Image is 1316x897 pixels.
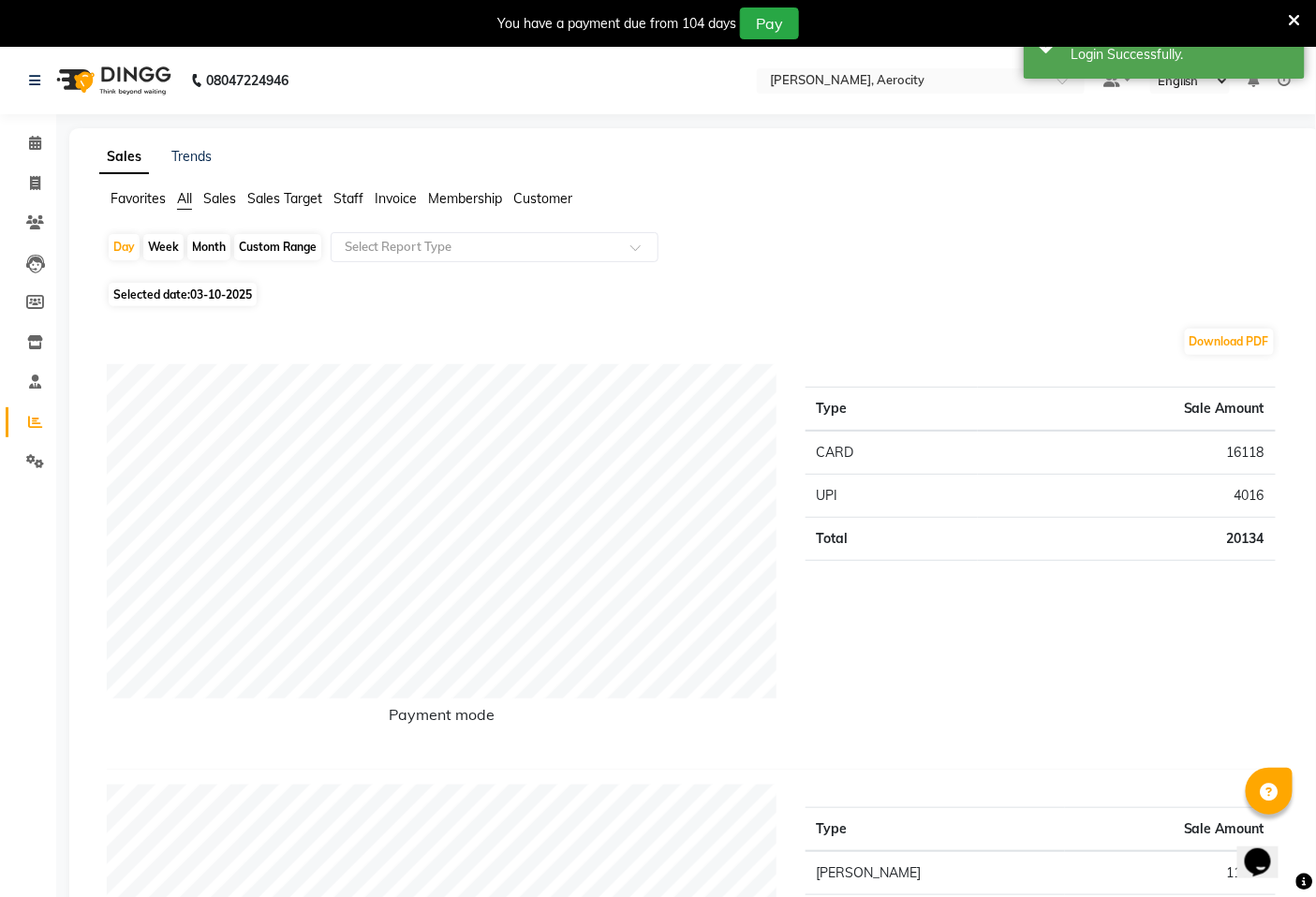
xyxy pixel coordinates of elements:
[1065,851,1276,895] td: 11602
[206,54,288,107] b: 08047224946
[513,190,572,207] span: Customer
[109,283,257,306] span: Selected date:
[978,388,1276,432] th: Sale Amount
[1065,808,1276,852] th: Sale Amount
[806,388,979,432] th: Type
[333,190,363,207] span: Staff
[234,234,321,260] div: Custom Range
[111,190,166,207] span: Favorites
[203,190,236,207] span: Sales
[1185,329,1274,355] button: Download PDF
[247,190,322,207] span: Sales Target
[109,234,140,260] div: Day
[806,518,979,561] td: Total
[107,706,777,731] h6: Payment mode
[1237,822,1297,878] iframe: chat widget
[187,234,230,260] div: Month
[171,148,212,165] a: Trends
[806,808,1066,852] th: Type
[740,7,799,39] button: Pay
[190,287,252,301] span: 03-10-2025
[375,190,417,207] span: Invoice
[177,190,192,207] span: All
[978,518,1276,561] td: 20134
[99,140,149,174] a: Sales
[497,14,736,34] div: You have a payment due from 104 days
[806,431,979,475] td: CARD
[428,190,502,207] span: Membership
[806,475,979,518] td: UPI
[806,851,1066,895] td: [PERSON_NAME]
[143,234,184,260] div: Week
[978,431,1276,475] td: 16118
[978,475,1276,518] td: 4016
[48,54,176,107] img: logo
[1071,45,1291,65] div: Login Successfully.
